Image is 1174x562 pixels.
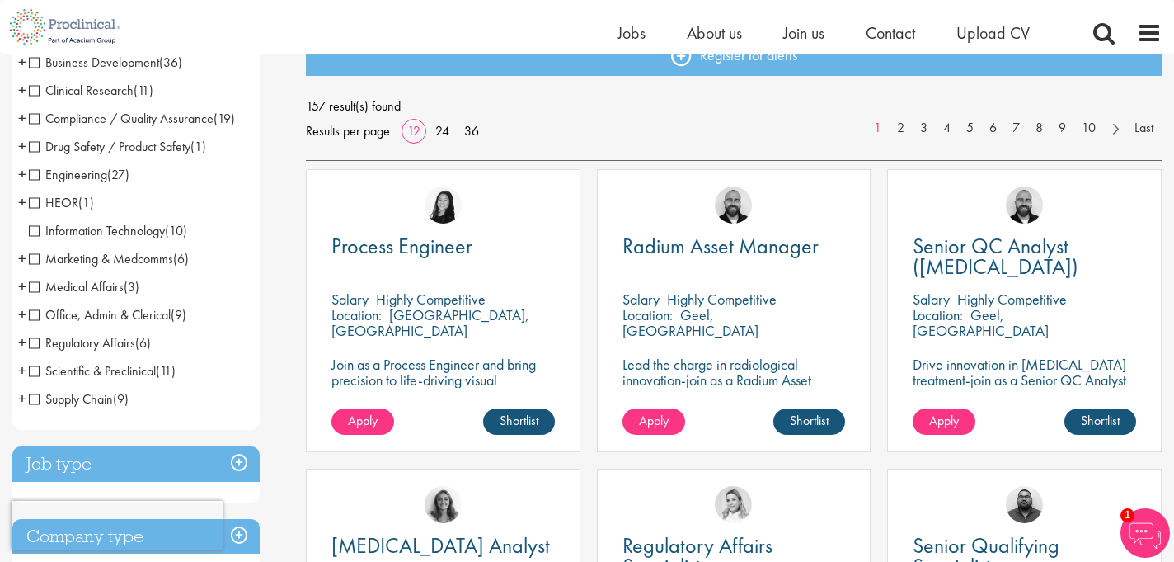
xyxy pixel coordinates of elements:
[331,531,550,560] span: [MEDICAL_DATA] Analyst
[981,119,1005,138] a: 6
[331,290,369,309] span: Salary
[107,166,129,183] span: (27)
[29,110,214,127] span: Compliance / Quality Assurance
[18,302,26,327] span: +
[913,290,950,309] span: Salary
[190,138,206,155] span: (1)
[12,446,260,482] h3: Job type
[958,119,982,138] a: 5
[376,290,486,309] p: Highly Competitive
[1120,508,1170,558] img: Chatbot
[29,278,139,295] span: Medical Affairs
[866,119,890,138] a: 1
[1006,187,1043,224] img: Jordan Kiely
[1050,119,1074,138] a: 9
[957,290,1067,309] p: Highly Competitive
[783,22,824,44] a: Join us
[29,278,124,295] span: Medical Affairs
[348,412,378,429] span: Apply
[622,305,673,324] span: Location:
[430,122,455,139] a: 24
[667,290,777,309] p: Highly Competitive
[913,305,1049,340] p: Geel, [GEOGRAPHIC_DATA]
[331,536,555,556] a: [MEDICAL_DATA] Analyst
[306,94,1162,119] span: 157 result(s) found
[29,82,153,99] span: Clinical Research
[29,334,135,352] span: Regulatory Affairs
[1064,409,1136,435] a: Shortlist
[124,278,139,295] span: (3)
[18,78,26,102] span: +
[622,357,846,419] p: Lead the charge in radiological innovation-join as a Radium Asset Manager and ensure safe, seamle...
[331,409,394,435] a: Apply
[173,250,189,267] span: (6)
[773,409,845,435] a: Shortlist
[913,357,1136,419] p: Drive innovation in [MEDICAL_DATA] treatment-join as a Senior QC Analyst and ensure excellence in...
[18,134,26,158] span: +
[135,334,151,352] span: (6)
[18,358,26,383] span: +
[214,110,235,127] span: (19)
[935,119,959,138] a: 4
[165,222,187,239] span: (10)
[715,486,752,523] img: Tamara Lévai
[113,390,129,408] span: (9)
[622,236,846,257] a: Radium Asset Manager
[18,386,26,411] span: +
[715,187,752,224] a: Jordan Kiely
[29,138,206,155] span: Drug Safety / Product Safety
[29,54,159,71] span: Business Development
[29,306,186,324] span: Office, Admin & Clerical
[866,22,915,44] a: Contact
[912,119,936,138] a: 3
[425,187,462,224] img: Numhom Sudsok
[1027,119,1051,138] a: 8
[331,305,382,324] span: Location:
[29,334,151,352] span: Regulatory Affairs
[29,222,187,239] span: Information Technology
[331,232,472,260] span: Process Engineer
[425,486,462,523] a: Jackie Cerchio
[1006,486,1043,523] img: Ashley Bennett
[29,166,107,183] span: Engineering
[929,412,959,429] span: Apply
[18,190,26,215] span: +
[29,250,173,267] span: Marketing & Medcomms
[18,162,26,187] span: +
[306,35,1162,76] a: Register for alerts
[458,122,485,139] a: 36
[1120,508,1134,522] span: 1
[18,274,26,299] span: +
[913,236,1136,277] a: Senior QC Analyst ([MEDICAL_DATA])
[159,54,182,71] span: (36)
[956,22,1030,44] span: Upload CV
[402,122,426,139] a: 12
[29,138,190,155] span: Drug Safety / Product Safety
[78,194,94,211] span: (1)
[156,362,176,380] span: (11)
[687,22,742,44] a: About us
[913,232,1078,281] span: Senior QC Analyst ([MEDICAL_DATA])
[171,306,186,324] span: (9)
[29,54,182,71] span: Business Development
[331,236,555,257] a: Process Engineer
[29,362,156,380] span: Scientific & Preclinical
[331,305,529,340] p: [GEOGRAPHIC_DATA], [GEOGRAPHIC_DATA]
[18,246,26,271] span: +
[622,409,685,435] a: Apply
[1126,119,1162,138] a: Last
[618,22,646,44] a: Jobs
[29,194,78,211] span: HEOR
[29,390,129,408] span: Supply Chain
[29,222,165,239] span: Information Technology
[29,110,235,127] span: Compliance / Quality Assurance
[1004,119,1028,138] a: 7
[622,305,758,340] p: Geel, [GEOGRAPHIC_DATA]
